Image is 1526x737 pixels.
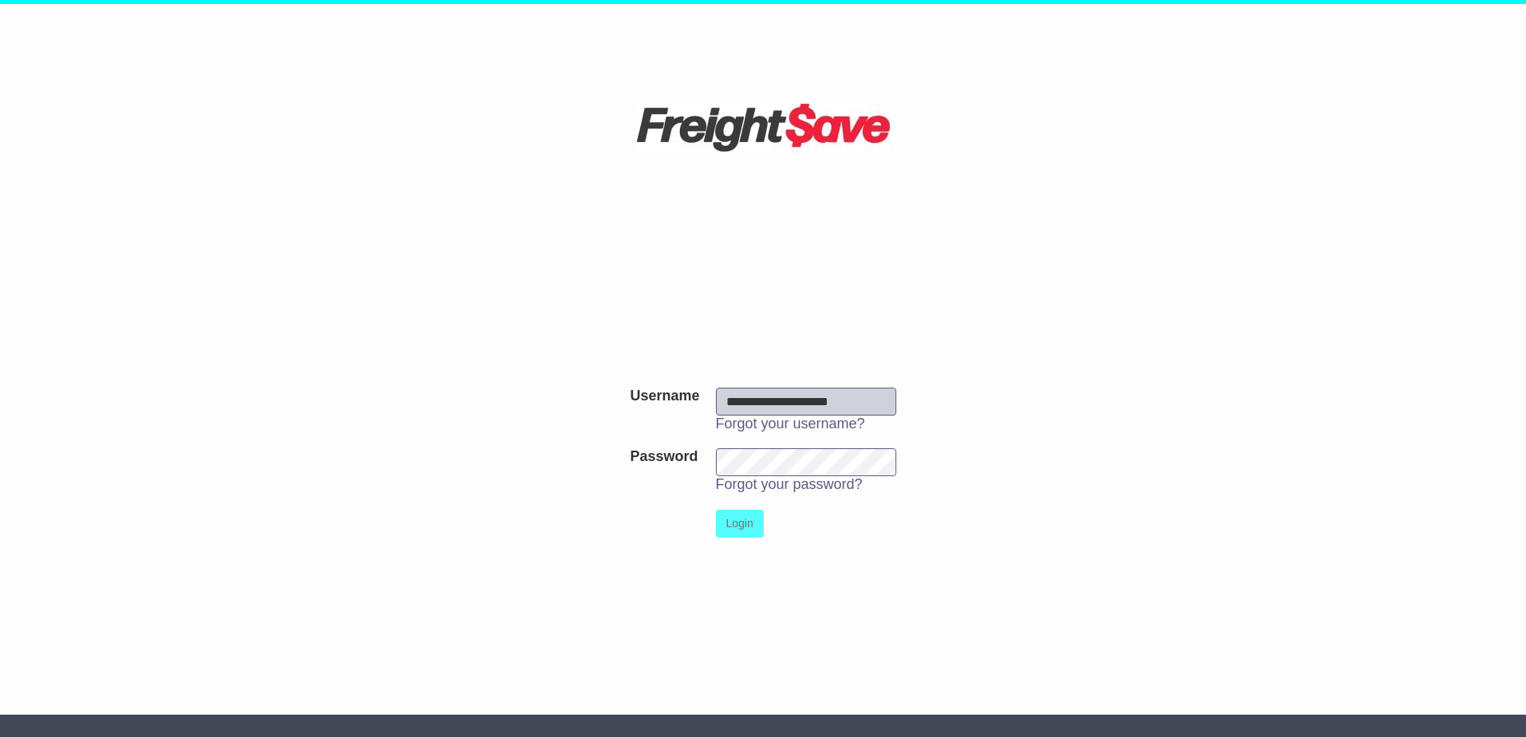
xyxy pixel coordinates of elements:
label: Username [630,388,699,405]
label: Password [630,448,698,466]
img: Freight Save [637,104,890,152]
a: Forgot your username? [716,416,865,432]
button: Login [716,510,764,538]
a: Forgot your password? [716,476,863,492]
